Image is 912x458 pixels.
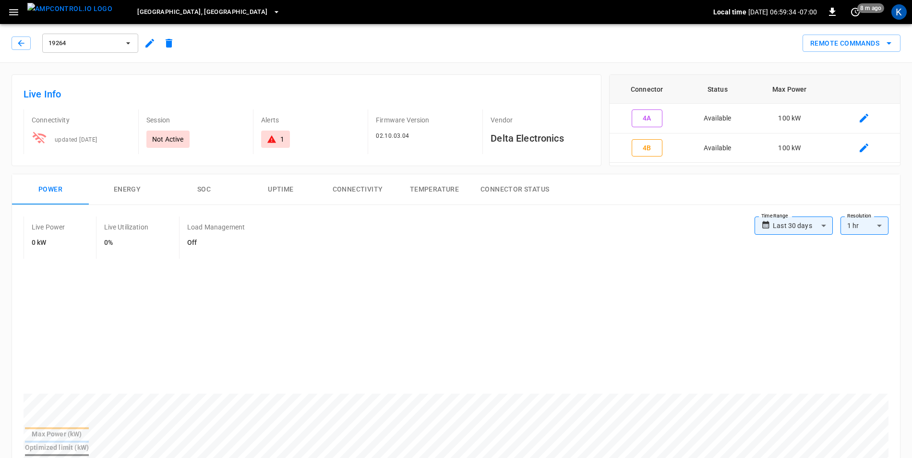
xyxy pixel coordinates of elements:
[32,222,65,232] p: Live Power
[840,217,888,235] div: 1 hr
[684,133,751,163] td: Available
[847,212,871,220] label: Resolution
[761,212,788,220] label: Time Range
[684,104,751,133] td: Available
[133,3,284,22] button: [GEOGRAPHIC_DATA], [GEOGRAPHIC_DATA]
[55,136,97,143] span: updated [DATE]
[376,133,409,139] span: 02.10.03.04
[137,7,267,18] span: [GEOGRAPHIC_DATA], [GEOGRAPHIC_DATA]
[24,86,589,102] h6: Live Info
[751,104,828,133] td: 100 kW
[12,174,89,205] button: Power
[491,115,589,125] p: Vendor
[610,75,684,104] th: Connector
[146,115,245,125] p: Session
[42,34,138,53] button: 19264
[773,217,833,235] div: Last 30 days
[48,38,120,49] span: 19264
[27,3,112,15] img: ampcontrol.io logo
[848,4,863,20] button: set refresh interval
[751,133,828,163] td: 100 kW
[713,7,746,17] p: Local time
[684,75,751,104] th: Status
[632,109,662,127] button: 4A
[748,7,817,17] p: [DATE] 06:59:34 -07:00
[187,238,245,248] h6: Off
[396,174,473,205] button: Temperature
[632,139,662,157] button: 4B
[610,75,900,163] table: connector table
[166,174,242,205] button: SOC
[319,174,396,205] button: Connectivity
[242,174,319,205] button: Uptime
[751,75,828,104] th: Max Power
[891,4,907,20] div: profile-icon
[803,35,900,52] button: Remote Commands
[89,174,166,205] button: Energy
[187,222,245,232] p: Load Management
[803,35,900,52] div: remote commands options
[857,3,884,13] span: 8 m ago
[280,134,284,144] div: 1
[32,238,65,248] h6: 0 kW
[473,174,557,205] button: Connector Status
[104,222,148,232] p: Live Utilization
[376,115,475,125] p: Firmware Version
[152,134,184,144] p: Not Active
[104,238,148,248] h6: 0%
[261,115,360,125] p: Alerts
[491,131,589,146] h6: Delta Electronics
[32,115,131,125] p: Connectivity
